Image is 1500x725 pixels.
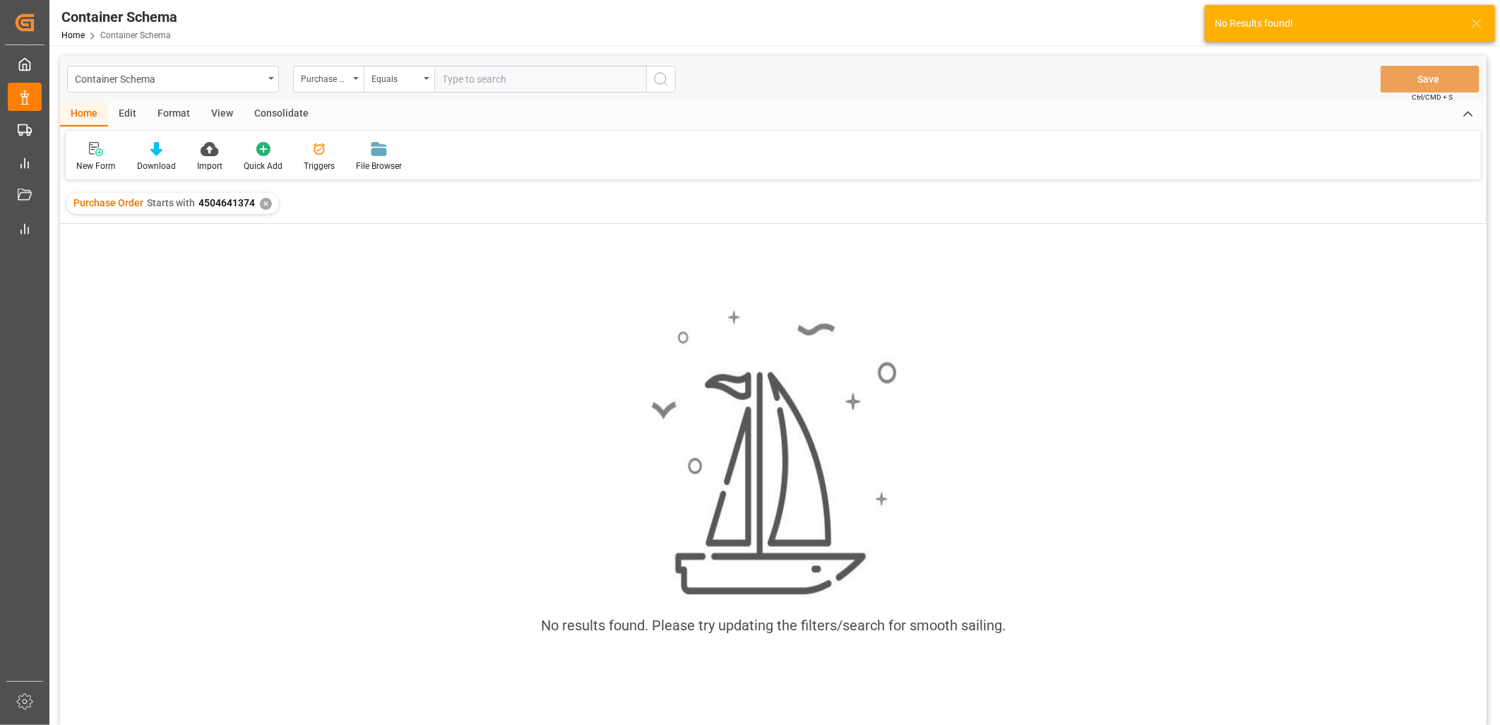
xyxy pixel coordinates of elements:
[304,160,335,172] div: Triggers
[108,102,147,126] div: Edit
[73,197,143,208] span: Purchase Order
[1215,16,1458,31] div: No Results found!
[650,308,897,598] img: smooth_sailing.jpeg
[301,69,349,86] div: Purchase Order
[244,160,282,172] div: Quick Add
[67,66,279,93] button: open menu
[147,197,195,208] span: Starts with
[371,69,419,86] div: Equals
[201,102,244,126] div: View
[356,160,402,172] div: File Browser
[1381,66,1480,93] button: Save
[197,160,222,172] div: Import
[75,69,263,87] div: Container Schema
[244,102,319,126] div: Consolidate
[198,197,255,208] span: 4504641374
[147,102,201,126] div: Format
[434,66,646,93] input: Type to search
[260,198,272,210] div: ✕
[646,66,676,93] button: search button
[1412,92,1453,102] span: Ctrl/CMD + S
[76,160,116,172] div: New Form
[364,66,434,93] button: open menu
[541,615,1006,636] div: No results found. Please try updating the filters/search for smooth sailing.
[293,66,364,93] button: open menu
[61,6,177,28] div: Container Schema
[60,102,108,126] div: Home
[137,160,176,172] div: Download
[61,30,85,40] a: Home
